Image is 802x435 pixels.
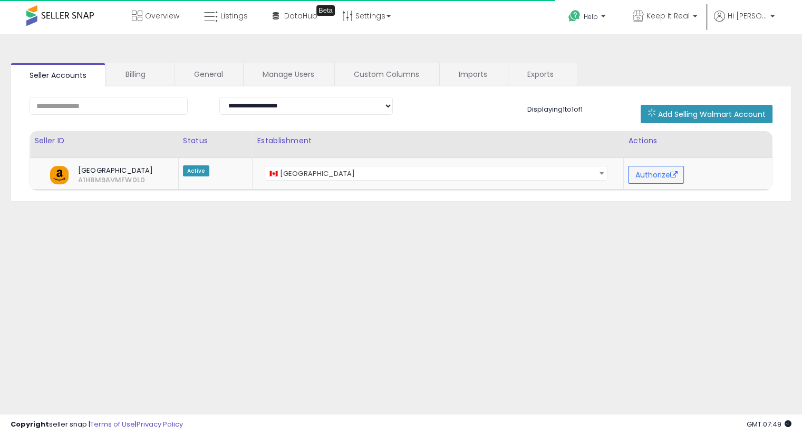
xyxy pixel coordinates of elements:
a: Custom Columns [335,63,438,85]
i: Get Help [568,9,581,23]
a: Hi [PERSON_NAME] [714,11,775,34]
span: Hi [PERSON_NAME] [728,11,767,21]
a: Exports [508,63,576,85]
span: 2025-09-11 07:49 GMT [747,419,791,429]
a: Privacy Policy [137,419,183,429]
span: Add Selling Walmart Account [658,109,766,120]
span: Displaying 1 to 1 of 1 [527,104,583,114]
div: Status [183,135,248,146]
a: Terms of Use [90,419,135,429]
a: Manage Users [244,63,333,85]
button: Add Selling Walmart Account [641,105,772,123]
div: Actions [628,135,768,146]
span: Listings [220,11,248,21]
div: Seller ID [34,135,174,146]
span: DataHub [284,11,317,21]
a: Seller Accounts [11,63,105,86]
span: Keep It Real [646,11,690,21]
a: Billing [107,63,173,85]
div: seller snap | | [11,420,183,430]
div: Establishment [257,135,619,146]
span: A1H8M9AVMFW0L0 [70,175,86,185]
span: Help [584,12,598,21]
button: Authorize [628,166,684,184]
span: 🇨🇦 Canada [265,166,607,181]
span: [GEOGRAPHIC_DATA] [70,166,154,175]
div: Tooltip anchor [316,5,335,16]
a: General [175,63,242,85]
span: Active [183,165,209,176]
a: Help [560,2,616,34]
span: 🇨🇦 Canada [265,166,607,181]
span: Overview [145,11,179,21]
strong: Copyright [11,419,49,429]
a: Imports [440,63,507,85]
img: amazon.png [50,166,69,184]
